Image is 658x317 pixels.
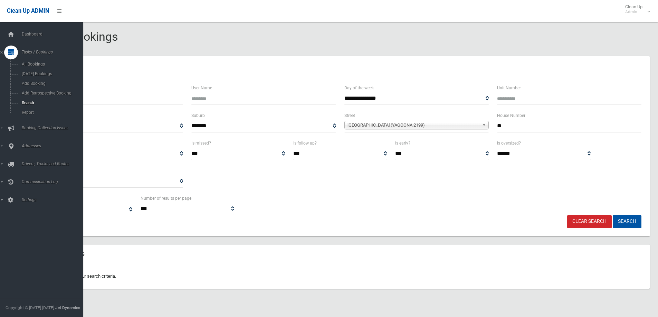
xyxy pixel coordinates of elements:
[20,179,88,184] span: Communication Log
[20,81,82,86] span: Add Booking
[20,91,82,96] span: Add Retrospective Booking
[20,100,82,105] span: Search
[567,215,612,228] a: Clear Search
[622,4,649,14] span: Clean Up
[20,161,88,166] span: Drivers, Trucks and Routes
[6,305,54,310] span: Copyright © [DATE]-[DATE]
[20,32,88,37] span: Dashboard
[191,84,212,92] label: User Name
[497,112,525,119] label: House Number
[20,62,82,67] span: All Bookings
[30,264,650,289] div: No bookings match your search criteria.
[191,139,211,147] label: Is missed?
[293,139,317,147] label: Is follow up?
[344,112,355,119] label: Street
[20,126,88,130] span: Booking Collection Issues
[141,195,191,202] label: Number of results per page
[625,9,642,14] small: Admin
[395,139,410,147] label: Is early?
[55,305,80,310] strong: Jet Dynamics
[20,197,88,202] span: Settings
[20,110,82,115] span: Report
[20,50,88,55] span: Tasks / Bookings
[613,215,641,228] button: Search
[497,84,521,92] label: Unit Number
[347,121,479,129] span: [GEOGRAPHIC_DATA] (YAGOONA 2199)
[7,8,49,14] span: Clean Up ADMIN
[20,143,88,148] span: Addresses
[497,139,521,147] label: Is oversized?
[20,71,82,76] span: [DATE] Bookings
[344,84,374,92] label: Day of the week
[191,112,205,119] label: Suburb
